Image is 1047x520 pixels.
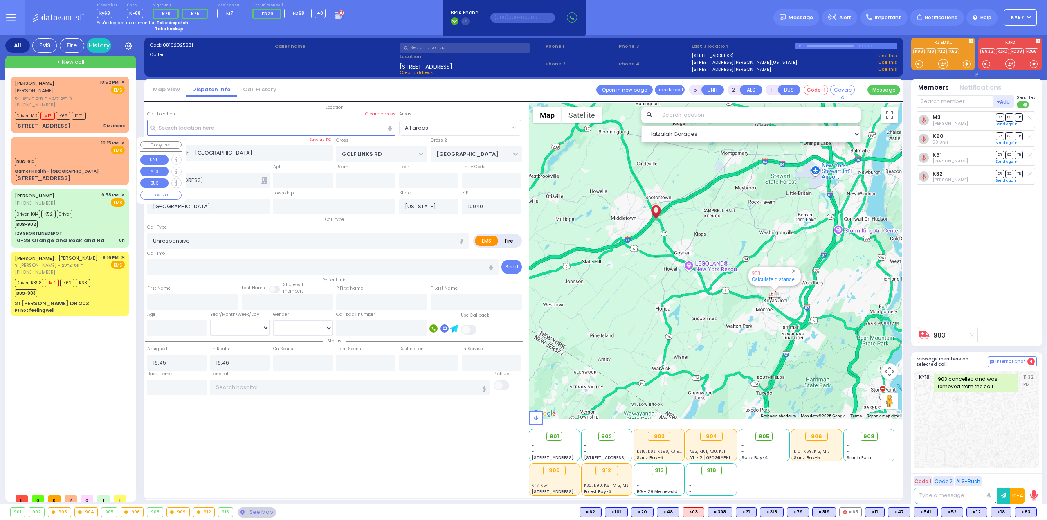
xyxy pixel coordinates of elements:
div: 904 [75,508,98,517]
a: [PERSON_NAME] [15,192,54,199]
a: K12 [937,48,947,54]
span: K47, K541 [532,482,550,488]
a: [PERSON_NAME] [15,255,54,261]
a: Map View [147,86,186,93]
a: Send again [996,140,1018,145]
span: K101, K69, K12, M13 [794,448,830,455]
div: 905 [101,508,117,517]
span: K52 [41,210,56,218]
button: Copy call [140,141,182,149]
span: - [532,448,534,455]
span: Aron Polatsek [932,158,968,164]
span: K62, K101, K30, K31 [689,448,725,455]
div: BLS [736,507,757,517]
span: DR [996,113,1004,121]
label: Fire units on call [252,3,326,8]
div: BLS [991,507,1011,517]
span: Driver [57,210,72,218]
span: Important [875,14,901,21]
button: ALS [740,85,762,95]
span: - [847,448,849,455]
label: Use Callback [461,312,489,319]
a: K90 [932,133,944,139]
div: See map [238,507,276,518]
a: 903 [933,332,945,338]
a: Send again [996,159,1018,164]
span: M13 [40,112,55,120]
label: Last 3 location [692,43,795,50]
span: ✕ [121,140,125,146]
div: BLS [708,507,732,517]
button: Transfer call [655,85,685,95]
span: [STREET_ADDRESS][PERSON_NAME] [532,455,609,461]
span: Smith Farm [847,455,873,461]
span: K-68 [127,9,143,18]
label: Floor [399,164,409,170]
img: comment-alt.png [990,360,994,364]
div: 904 [700,432,723,441]
label: Gender [273,311,289,318]
span: 0 [16,495,28,502]
label: On Scene [273,346,293,352]
div: Garnet Health - [GEOGRAPHIC_DATA] [15,168,99,174]
span: TR [1015,113,1023,121]
a: Use this [878,59,897,66]
div: EMS [32,38,57,53]
span: Sanz Bay-5 [794,455,820,461]
div: - [689,476,734,482]
span: ר' [PERSON_NAME] - ר' יוט שרעם [15,262,98,269]
span: SO [1005,113,1013,121]
input: Search location here [147,120,396,135]
span: M7 [226,10,233,16]
span: Other building occupants [261,177,267,184]
div: 908 [147,508,163,517]
span: K68 [76,279,90,287]
span: Phone 4 [619,61,689,68]
div: BLS [631,507,654,517]
label: Save as POI [309,137,333,142]
label: Room [336,164,348,170]
span: Moses Witriol [932,177,968,183]
div: [STREET_ADDRESS] [15,122,71,130]
span: Location [321,104,348,110]
button: Code 2 [933,476,954,486]
span: FD68 [293,10,304,16]
span: 913 [655,466,664,475]
label: Call back number [336,311,375,318]
label: P Last Name [431,285,458,292]
div: 903 [768,290,781,300]
span: ✕ [121,254,125,261]
div: BLS [580,507,602,517]
span: ר' חיים לייב - ר' חיים הערש ווייס [15,95,97,102]
span: Phone 1 [546,43,616,50]
span: 10:15 PM [101,140,119,146]
button: BUS [778,85,800,95]
button: BUS [140,178,169,188]
span: BUS-903 [15,289,37,297]
span: 0 [81,495,93,502]
span: You're logged in as monitor. [97,20,155,26]
label: Areas [399,111,411,117]
span: K75 [191,10,200,17]
div: 909 [543,466,566,475]
span: 0 [32,495,44,502]
button: COVERED [140,191,182,200]
span: TR [1015,170,1023,178]
span: Status [323,338,346,344]
label: KJ EMS... [911,41,975,46]
label: Apt [273,164,281,170]
div: All [5,38,30,53]
a: K61 [932,152,942,158]
span: 1 [114,495,126,502]
button: ALS-Rush [955,476,982,486]
label: Pick up [494,371,509,377]
span: BUS-912 [15,158,36,166]
div: 903 cancelled and was removed from the call [934,374,1018,392]
label: Cross 1 [336,137,351,144]
a: K52 [948,48,959,54]
span: +0 [317,10,323,16]
span: [PHONE_NUMBER] [15,101,55,108]
span: - [584,448,586,455]
label: Location [400,53,543,60]
div: BLS [941,507,963,517]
